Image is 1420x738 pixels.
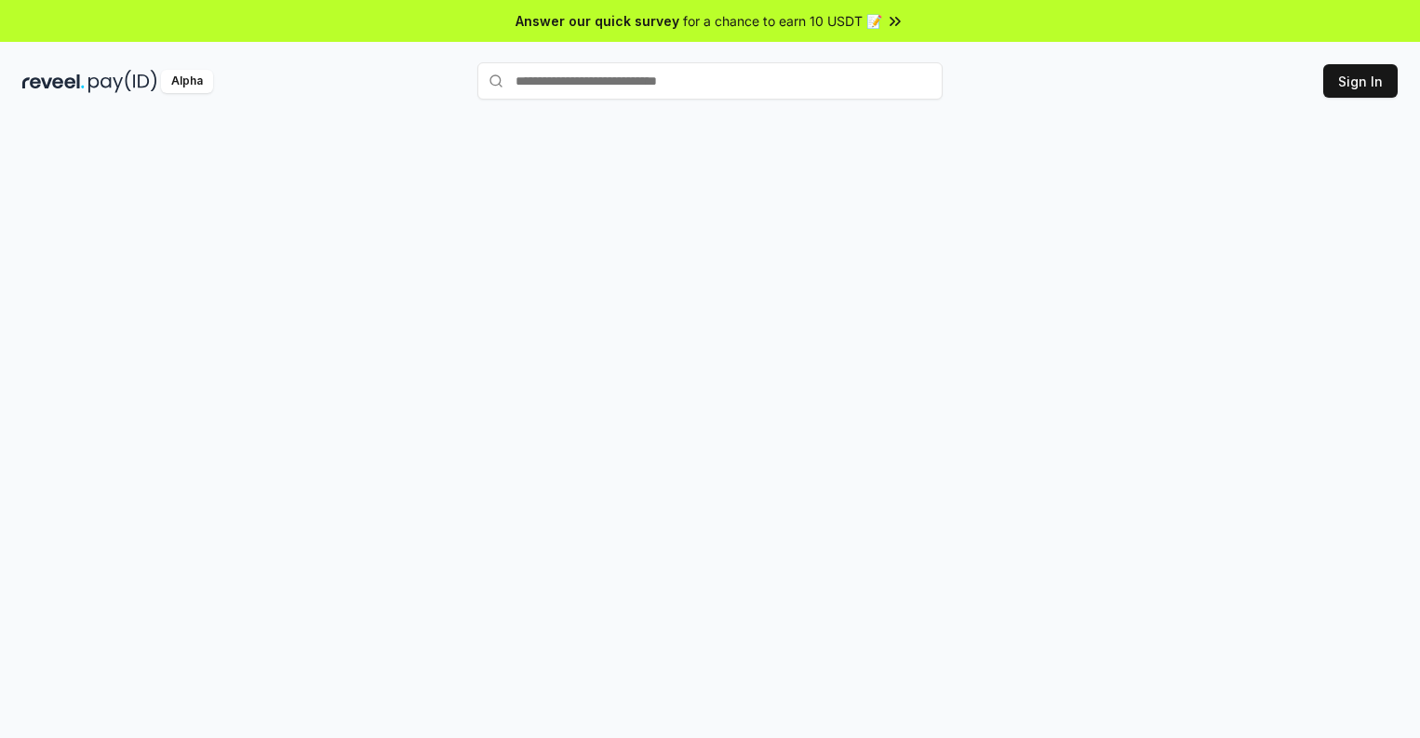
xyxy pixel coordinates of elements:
[22,70,85,93] img: reveel_dark
[1323,64,1398,98] button: Sign In
[161,70,213,93] div: Alpha
[683,11,882,31] span: for a chance to earn 10 USDT 📝
[516,11,679,31] span: Answer our quick survey
[88,70,157,93] img: pay_id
